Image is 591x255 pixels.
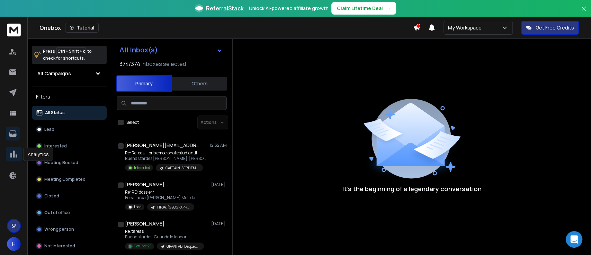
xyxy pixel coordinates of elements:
p: 12:32 AM [210,143,227,148]
p: Out of office [44,210,70,215]
button: All Inbox(s) [114,43,228,57]
button: Close banner [579,4,588,21]
p: Interested [134,165,150,170]
h1: [PERSON_NAME][EMAIL_ADDRESS][DOMAIN_NAME] [125,142,201,149]
span: 374 / 374 [119,60,140,68]
p: Lead [134,204,142,210]
p: Buenas tardes [PERSON_NAME], [PERSON_NAME] que no [125,156,208,161]
button: Closed [32,189,107,203]
p: My Workspace [448,24,484,31]
button: H [7,237,21,251]
p: Re: Re: equilibrio emocional estudiantil [125,150,208,156]
p: GAPTAIN. SEPTIEMBRE [165,165,199,171]
p: All Status [45,110,65,116]
button: Meeting Booked [32,156,107,170]
p: Re: tareas [125,229,204,234]
div: Analytics [23,148,53,161]
button: Primary [116,75,172,92]
h1: All Campaigns [37,70,71,77]
button: Tutorial [65,23,99,33]
p: Re: RE: dossier* [125,189,195,195]
p: Lead [44,127,54,132]
button: Out of office [32,206,107,220]
button: All Status [32,106,107,120]
div: Onebox [39,23,413,33]
button: Lead [32,122,107,136]
p: It’s the beginning of a legendary conversation [342,184,482,194]
h1: [PERSON_NAME] [125,220,164,227]
p: Not Interested [44,243,75,249]
p: GRAVITAD. Despachos [167,244,200,249]
p: Get Free Credits [536,24,574,31]
p: Closed [44,193,59,199]
p: Press to check for shortcuts. [43,48,92,62]
h1: All Inbox(s) [119,46,158,53]
button: All Campaigns [32,67,107,80]
p: Buenas tardes, Cuando lo tengan [125,234,204,240]
button: Others [172,76,227,91]
span: ReferralStack [206,4,243,12]
span: → [386,5,391,12]
span: Ctrl + Shift + k [56,47,86,55]
p: Interested [44,143,67,149]
div: Open Intercom Messenger [566,231,582,248]
button: Not Interested [32,239,107,253]
p: Bona tarda [PERSON_NAME] Molt de [125,195,195,201]
button: Claim Lifetime Deal→ [331,2,396,15]
button: Get Free Credits [521,21,579,35]
p: Meeting Completed [44,177,86,182]
h1: [PERSON_NAME] [125,181,164,188]
button: Interested [32,139,107,153]
button: Wrong person [32,222,107,236]
h3: Inboxes selected [142,60,186,68]
p: [DATE] [211,182,227,187]
h3: Filters [32,92,107,102]
p: [DATE] [211,221,227,227]
p: Meeting Booked [44,160,78,165]
button: Meeting Completed [32,172,107,186]
p: Unlock AI-powered affiliate growth [249,5,329,12]
label: Select [126,120,139,125]
p: Octubre 25 [134,244,151,249]
p: TIPSA. [GEOGRAPHIC_DATA] [157,205,190,210]
p: Wrong person [44,227,74,232]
